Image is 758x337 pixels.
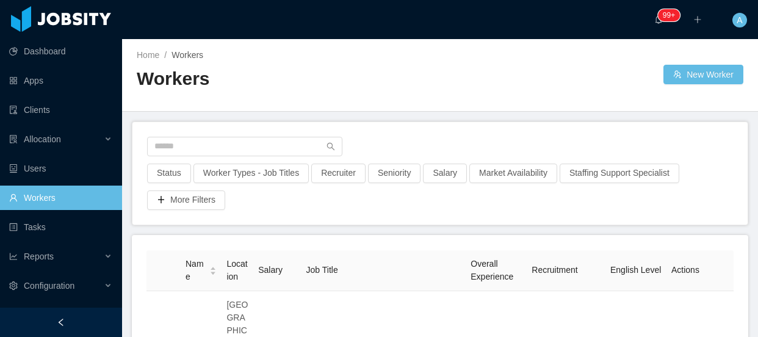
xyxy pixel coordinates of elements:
[171,50,203,60] span: Workers
[327,142,335,151] i: icon: search
[164,50,167,60] span: /
[9,281,18,290] i: icon: setting
[9,156,112,181] a: icon: robotUsers
[693,15,702,24] i: icon: plus
[9,186,112,210] a: icon: userWorkers
[9,98,112,122] a: icon: auditClients
[469,164,557,183] button: Market Availability
[137,67,440,92] h2: Workers
[226,259,247,281] span: Location
[9,68,112,93] a: icon: appstoreApps
[9,135,18,143] i: icon: solution
[658,9,680,21] sup: 158
[24,252,54,261] span: Reports
[532,265,577,275] span: Recruitment
[137,50,159,60] a: Home
[186,258,204,283] span: Name
[368,164,421,183] button: Seniority
[210,270,217,274] i: icon: caret-down
[24,281,74,291] span: Configuration
[210,266,217,269] i: icon: caret-up
[193,164,309,183] button: Worker Types - Job Titles
[663,65,743,84] button: icon: usergroup-addNew Worker
[306,265,338,275] span: Job Title
[9,252,18,261] i: icon: line-chart
[610,265,661,275] span: English Level
[654,15,663,24] i: icon: bell
[560,164,679,183] button: Staffing Support Specialist
[671,265,699,275] span: Actions
[9,39,112,63] a: icon: pie-chartDashboard
[147,190,225,210] button: icon: plusMore Filters
[24,134,61,144] span: Allocation
[737,13,742,27] span: A
[471,259,513,281] span: Overall Experience
[258,265,283,275] span: Salary
[311,164,366,183] button: Recruiter
[209,265,217,274] div: Sort
[147,164,191,183] button: Status
[423,164,467,183] button: Salary
[9,215,112,239] a: icon: profileTasks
